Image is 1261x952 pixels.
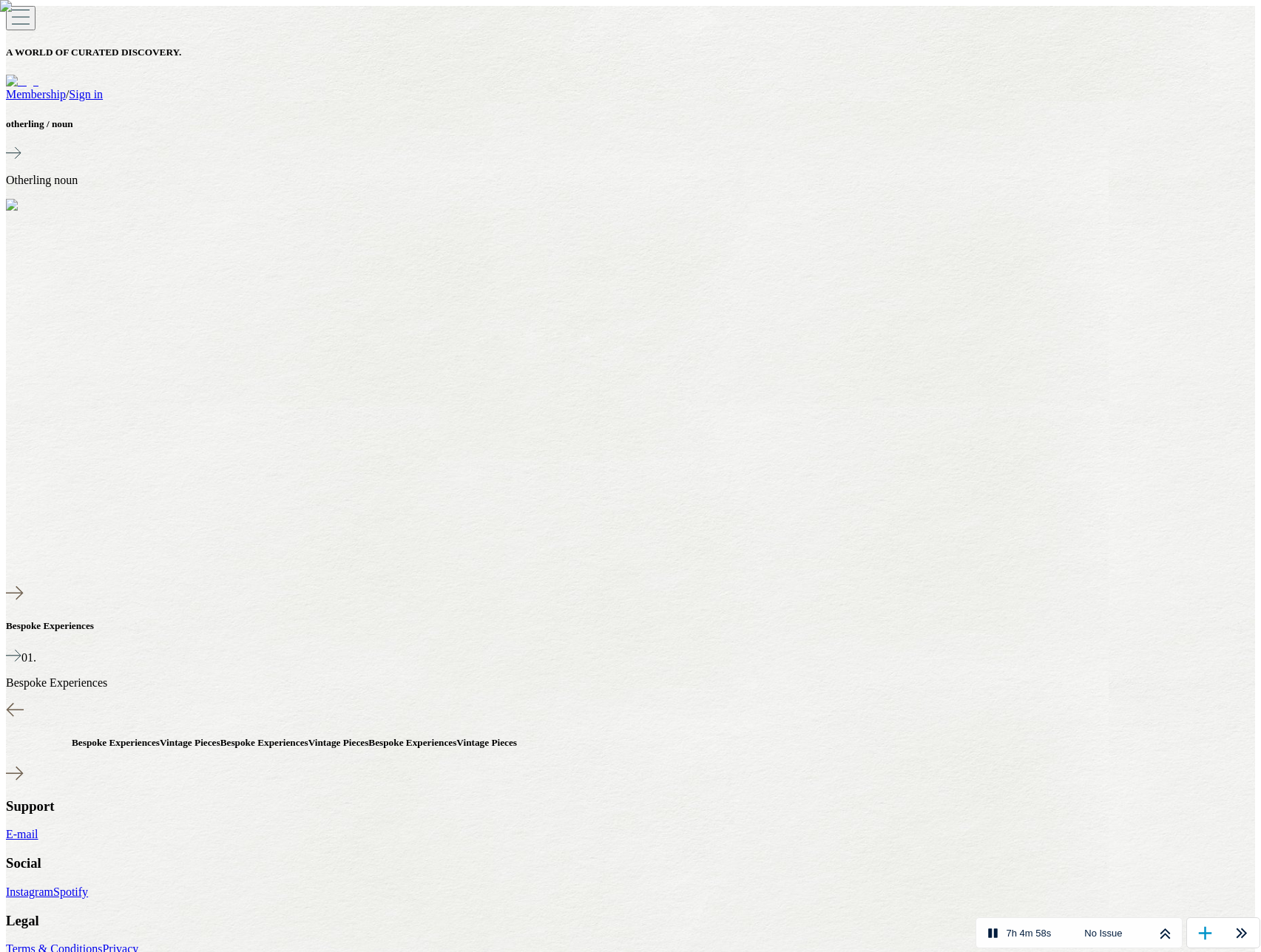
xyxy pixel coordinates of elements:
[72,737,160,749] h5: Bespoke Experiences
[368,737,456,749] h5: Bespoke Experiences
[6,651,36,664] span: 01.
[6,620,370,632] h5: Bespoke Experiences
[456,737,517,749] h5: Vintage Pieces
[308,737,369,749] h5: Vintage Pieces
[160,737,220,749] h5: Vintage Pieces
[6,676,370,690] p: Bespoke Experiences
[220,737,308,749] h5: Bespoke Experiences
